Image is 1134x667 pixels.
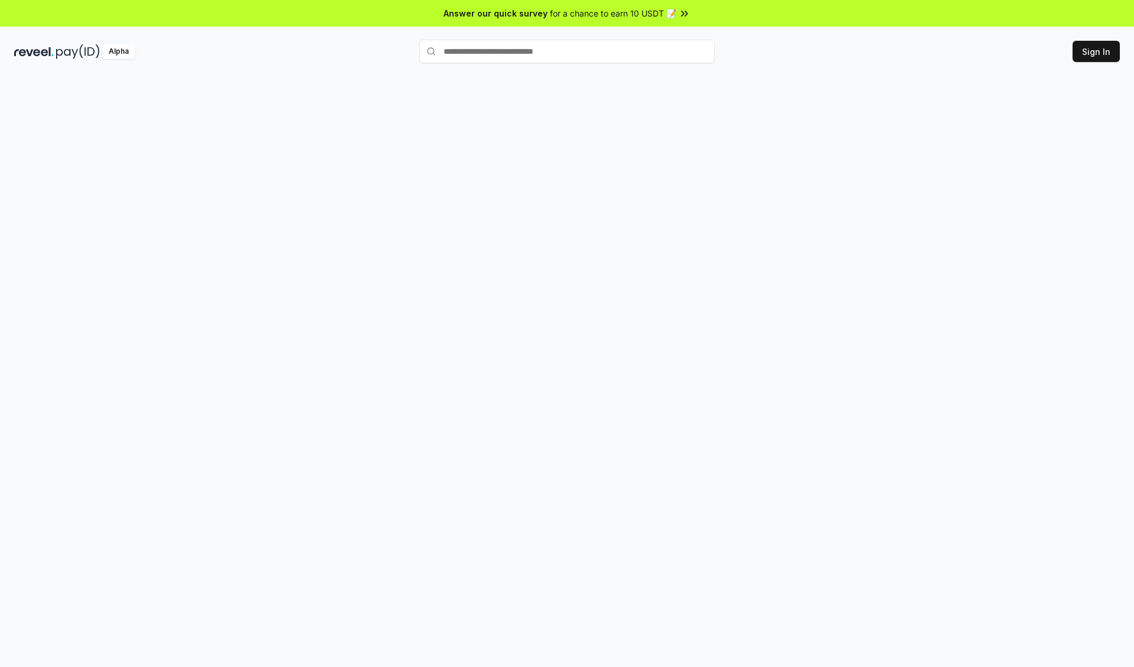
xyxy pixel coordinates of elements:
span: Answer our quick survey [444,7,548,19]
img: pay_id [56,44,100,59]
img: reveel_dark [14,44,54,59]
button: Sign In [1073,41,1120,62]
span: for a chance to earn 10 USDT 📝 [550,7,676,19]
div: Alpha [102,44,135,59]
